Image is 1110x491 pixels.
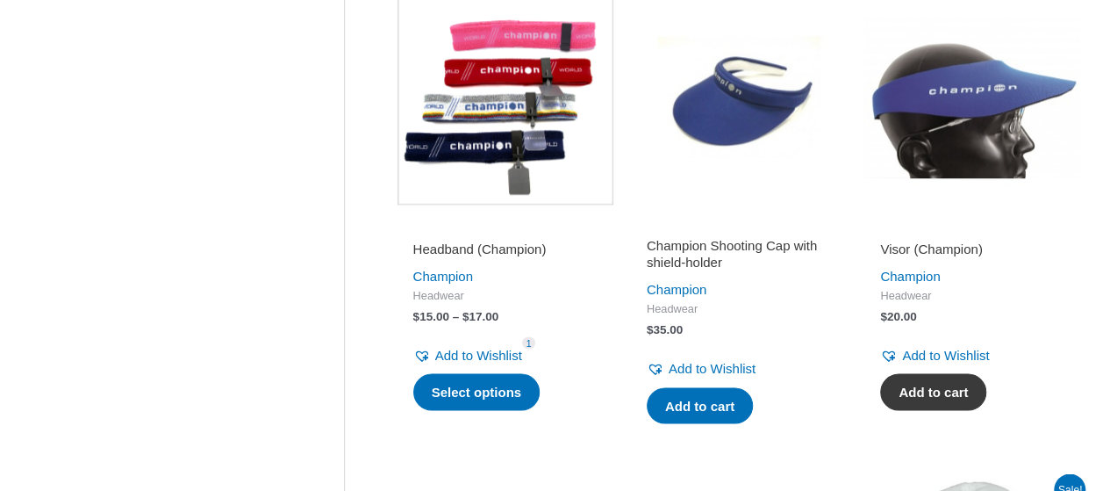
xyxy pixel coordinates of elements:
a: Select options for “Headband (Champion)” [413,373,541,410]
a: Champion Shooting Cap with shield-holder [647,236,831,278]
a: Add to Wishlist [880,343,989,367]
a: Champion [880,268,940,283]
h2: Champion Shooting Cap with shield-holder [647,236,831,271]
a: Add to Wishlist [647,356,756,380]
span: $ [880,309,887,322]
span: Headwear [880,288,1064,303]
h2: Headband (Champion) [413,240,598,257]
span: $ [647,322,654,336]
span: Add to Wishlist [435,347,522,362]
a: Add to cart: “Visor (Champion)” [880,373,986,410]
a: Champion [647,281,706,296]
iframe: Customer reviews powered by Trustpilot [647,215,831,236]
a: Champion [413,268,473,283]
bdi: 20.00 [880,309,916,322]
iframe: Customer reviews powered by Trustpilot [413,215,598,236]
span: Add to Wishlist [669,360,756,375]
span: $ [413,309,420,322]
span: – [453,309,460,322]
span: $ [462,309,469,322]
h2: Visor (Champion) [880,240,1064,257]
a: Add to cart: “Champion Shooting Cap with shield-holder” [647,387,753,424]
span: Add to Wishlist [902,347,989,362]
iframe: Customer reviews powered by Trustpilot [880,215,1064,236]
bdi: 15.00 [413,309,449,322]
a: Visor (Champion) [880,240,1064,264]
span: Headwear [413,288,598,303]
a: Add to Wishlist [413,343,522,367]
span: 1 [522,336,536,350]
span: Headwear [647,301,831,316]
bdi: 35.00 [647,322,683,336]
bdi: 17.00 [462,309,498,322]
a: Headband (Champion) [413,240,598,264]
